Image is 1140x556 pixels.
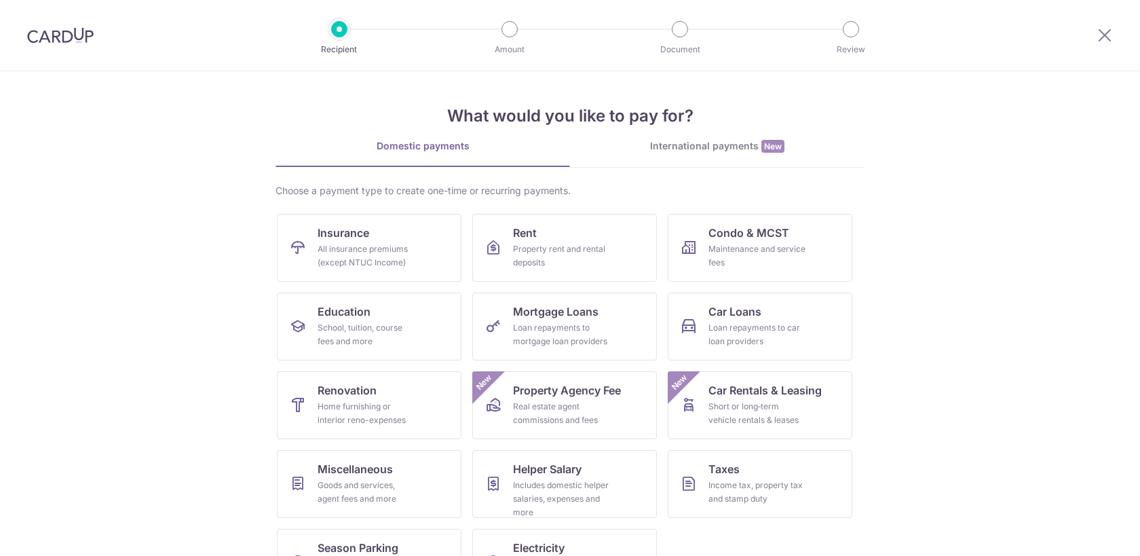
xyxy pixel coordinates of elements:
span: New [668,371,691,394]
iframe: Opens a widget where you can find more information [1052,515,1126,549]
span: Electricity [513,540,565,556]
a: InsuranceAll insurance premiums (except NTUC Income) [277,214,461,282]
span: Season Parking [318,540,398,556]
span: Education [318,303,370,320]
span: Miscellaneous [318,461,393,477]
a: TaxesIncome tax, property tax and stamp duty [668,450,852,518]
div: Choose a payment type to create one-time or recurring payments. [275,184,864,198]
div: Home furnishing or interior reno-expenses [318,400,415,427]
div: Domestic payments [275,139,570,153]
div: Maintenance and service fees [708,242,806,270]
h4: What would you like to pay for? [275,104,864,128]
a: Car LoansLoan repayments to car loan providers [668,293,852,360]
span: Car Rentals & Leasing [708,382,822,399]
div: School, tuition, course fees and more [318,321,415,348]
span: Condo & MCST [708,225,789,241]
a: Property Agency FeeReal estate agent commissions and feesNew [472,371,657,439]
p: Review [801,43,901,56]
img: CardUp [27,27,94,43]
div: Real estate agent commissions and fees [513,400,611,427]
div: Property rent and rental deposits [513,242,611,270]
a: MiscellaneousGoods and services, agent fees and more [277,450,461,518]
span: Insurance [318,225,369,241]
span: New [761,140,784,153]
div: Income tax, property tax and stamp duty [708,479,806,506]
a: EducationSchool, tuition, course fees and more [277,293,461,360]
span: Car Loans [708,303,761,320]
p: Document [630,43,730,56]
span: Rent [513,225,537,241]
div: Loan repayments to mortgage loan providers [513,321,611,348]
a: Helper SalaryIncludes domestic helper salaries, expenses and more [472,450,657,518]
div: Loan repayments to car loan providers [708,321,806,348]
a: RenovationHome furnishing or interior reno-expenses [277,371,461,439]
div: Includes domestic helper salaries, expenses and more [513,479,611,519]
span: Renovation [318,382,377,399]
a: Car Rentals & LeasingShort or long‑term vehicle rentals & leasesNew [668,371,852,439]
span: New [473,371,495,394]
a: RentProperty rent and rental deposits [472,214,657,282]
div: All insurance premiums (except NTUC Income) [318,242,415,270]
p: Amount [459,43,560,56]
a: Condo & MCSTMaintenance and service fees [668,214,852,282]
div: Short or long‑term vehicle rentals & leases [708,400,806,427]
div: International payments [570,139,864,153]
a: Mortgage LoansLoan repayments to mortgage loan providers [472,293,657,360]
span: Property Agency Fee [513,382,621,399]
p: Recipient [289,43,389,56]
span: Taxes [708,461,740,477]
span: Mortgage Loans [513,303,598,320]
span: Helper Salary [513,461,582,477]
div: Goods and services, agent fees and more [318,479,415,506]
